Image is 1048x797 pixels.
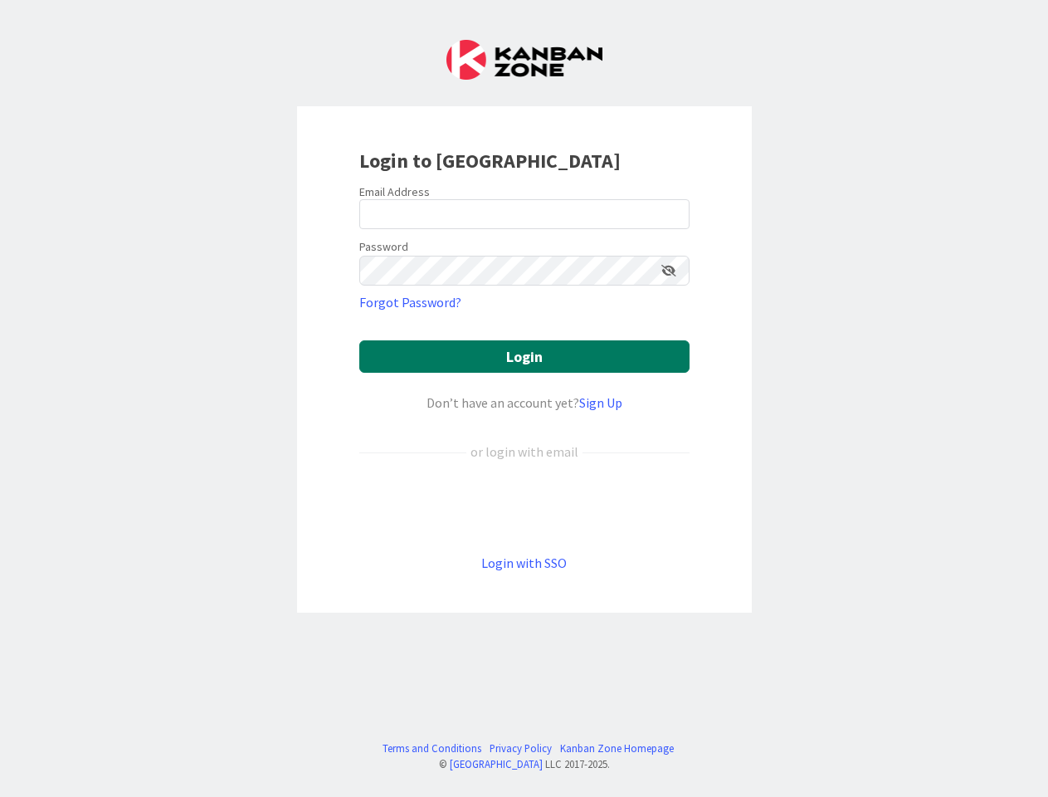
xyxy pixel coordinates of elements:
[446,40,602,80] img: Kanban Zone
[466,442,582,462] div: or login with email
[359,340,690,373] button: Login
[359,393,690,413] div: Don’t have an account yet?
[560,741,674,756] a: Kanban Zone Homepage
[359,238,408,256] label: Password
[383,741,481,756] a: Terms and Conditions
[490,741,552,756] a: Privacy Policy
[351,489,698,526] iframe: Sign in with Google Button
[450,757,543,770] a: [GEOGRAPHIC_DATA]
[359,292,461,312] a: Forgot Password?
[374,756,674,772] div: © LLC 2017- 2025 .
[359,184,430,199] label: Email Address
[579,394,622,411] a: Sign Up
[481,555,567,571] a: Login with SSO
[359,148,621,174] b: Login to [GEOGRAPHIC_DATA]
